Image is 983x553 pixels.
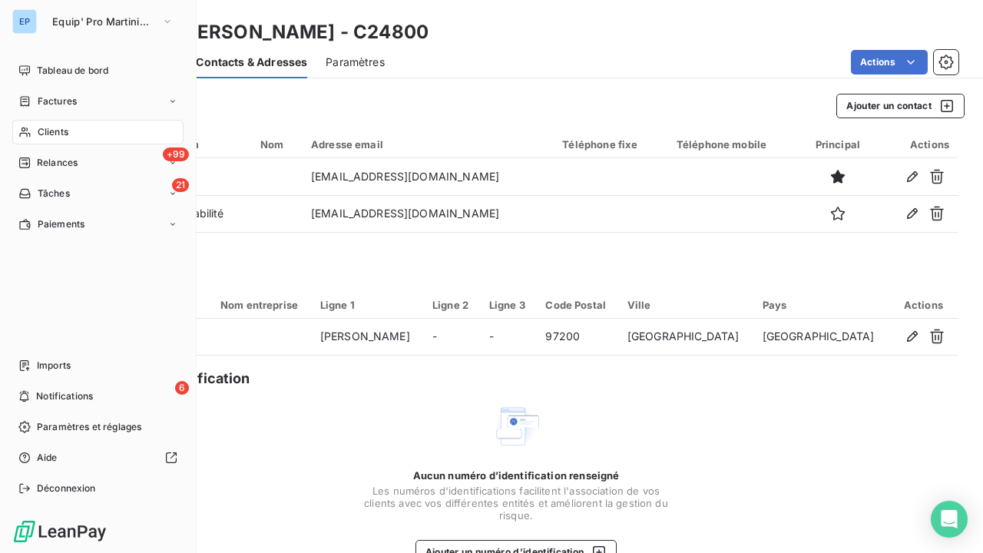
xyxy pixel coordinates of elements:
span: Clients [38,125,68,139]
td: comptabilité [151,195,251,232]
span: Tableau de bord [37,64,108,78]
span: Paramètres et réglages [37,420,141,434]
button: Actions [851,50,928,75]
td: [GEOGRAPHIC_DATA] [753,319,889,356]
div: Ville [627,299,744,311]
span: Tâches [38,187,70,200]
span: Aide [37,451,58,465]
div: Adresse email [311,138,544,151]
h3: BKB [PERSON_NAME] - C24800 [135,18,429,46]
a: Aide [12,445,184,470]
div: Ligne 1 [320,299,414,311]
span: 21 [172,178,189,192]
td: [GEOGRAPHIC_DATA] [618,319,753,356]
td: [PERSON_NAME] [311,319,423,356]
div: Pays [763,299,879,311]
div: Téléphone fixe [562,138,658,151]
span: Aucun numéro d’identification renseigné [413,469,620,482]
div: Principal [809,138,867,151]
div: Nom entreprise [220,299,302,311]
img: Empty state [491,402,541,451]
span: Factures [38,94,77,108]
div: Ligne 2 [432,299,471,311]
span: Déconnexion [37,482,96,495]
td: 97200 [536,319,617,356]
td: - [480,319,537,356]
div: Open Intercom Messenger [931,501,968,538]
td: [EMAIL_ADDRESS][DOMAIN_NAME] [302,195,553,232]
img: Logo LeanPay [12,519,108,544]
div: Actions [898,299,949,311]
span: Paiements [38,217,84,231]
div: Nom [260,138,293,151]
span: +99 [163,147,189,161]
span: Equip' Pro Martinique [52,15,155,28]
div: Téléphone mobile [677,138,790,151]
td: - [423,319,480,356]
div: EP [12,9,37,34]
span: Notifications [36,389,93,403]
div: Ligne 3 [489,299,528,311]
span: Paramètres [326,55,385,70]
button: Ajouter un contact [836,94,965,118]
span: Contacts & Adresses [196,55,307,70]
span: Imports [37,359,71,373]
div: Code Postal [545,299,608,311]
span: Relances [37,156,78,170]
td: [EMAIL_ADDRESS][DOMAIN_NAME] [302,158,553,195]
span: Les numéros d'identifications facilitent l'association de vos clients avec vos différentes entité... [362,485,670,522]
div: Prénom [161,138,242,151]
span: 6 [175,381,189,395]
div: Actions [885,138,949,151]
